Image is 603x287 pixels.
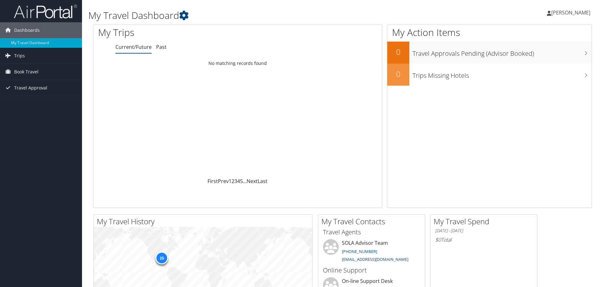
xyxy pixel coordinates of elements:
span: Dashboards [14,22,40,38]
h2: My Travel Contacts [321,216,425,227]
a: [PHONE_NUMBER] [342,249,377,254]
h1: My Travel Dashboard [88,9,427,22]
a: Current/Future [115,43,152,50]
h3: Online Support [323,266,420,275]
h2: My Travel Spend [434,216,537,227]
h1: My Trips [98,26,257,39]
h6: [DATE] - [DATE] [435,228,532,234]
a: 4 [237,178,240,185]
a: Prev [218,178,229,185]
img: airportal-logo.png [14,4,77,19]
h3: Travel Agents [323,228,420,237]
a: [EMAIL_ADDRESS][DOMAIN_NAME] [342,256,408,262]
span: Trips [14,48,25,64]
a: Past [156,43,167,50]
div: 25 [155,252,168,264]
a: 0Travel Approvals Pending (Advisor Booked) [387,42,592,64]
span: Book Travel [14,64,38,80]
h2: 0 [387,69,409,79]
h6: Total [435,236,532,243]
h2: My Travel History [97,216,312,227]
h1: My Action Items [387,26,592,39]
span: … [243,178,247,185]
a: Last [258,178,267,185]
a: 5 [240,178,243,185]
a: 3 [234,178,237,185]
a: Next [247,178,258,185]
span: [PERSON_NAME] [551,9,590,16]
a: First [208,178,218,185]
a: [PERSON_NAME] [547,3,597,22]
h2: 0 [387,47,409,57]
h3: Travel Approvals Pending (Advisor Booked) [413,46,592,58]
span: $0 [435,236,441,243]
h3: Trips Missing Hotels [413,68,592,80]
a: 2 [231,178,234,185]
td: No matching records found [93,58,382,69]
a: 0Trips Missing Hotels [387,64,592,86]
a: 1 [229,178,231,185]
li: SOLA Advisor Team [320,239,423,265]
span: Travel Approval [14,80,47,96]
